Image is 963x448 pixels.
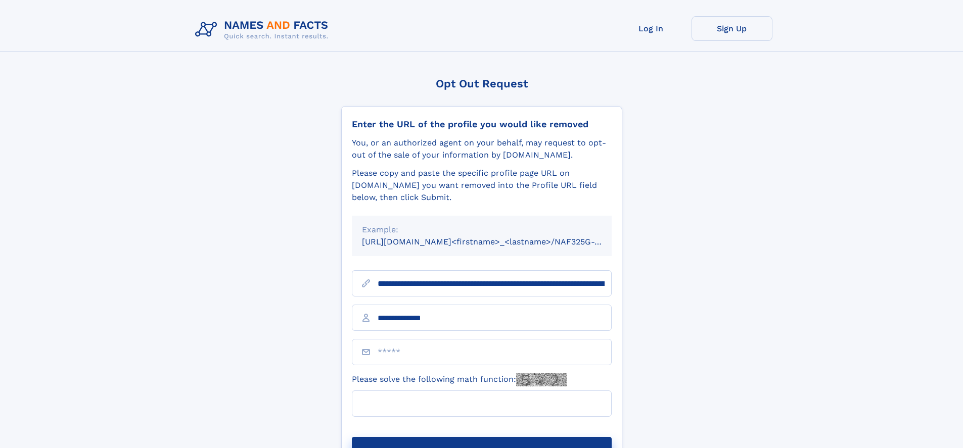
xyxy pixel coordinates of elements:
label: Please solve the following math function: [352,373,567,386]
div: You, or an authorized agent on your behalf, may request to opt-out of the sale of your informatio... [352,137,612,161]
div: Enter the URL of the profile you would like removed [352,119,612,130]
small: [URL][DOMAIN_NAME]<firstname>_<lastname>/NAF325G-xxxxxxxx [362,237,631,246]
div: Example: [362,224,602,236]
div: Please copy and paste the specific profile page URL on [DOMAIN_NAME] you want removed into the Pr... [352,167,612,204]
img: Logo Names and Facts [191,16,337,43]
div: Opt Out Request [341,77,622,90]
a: Sign Up [692,16,772,41]
a: Log In [611,16,692,41]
